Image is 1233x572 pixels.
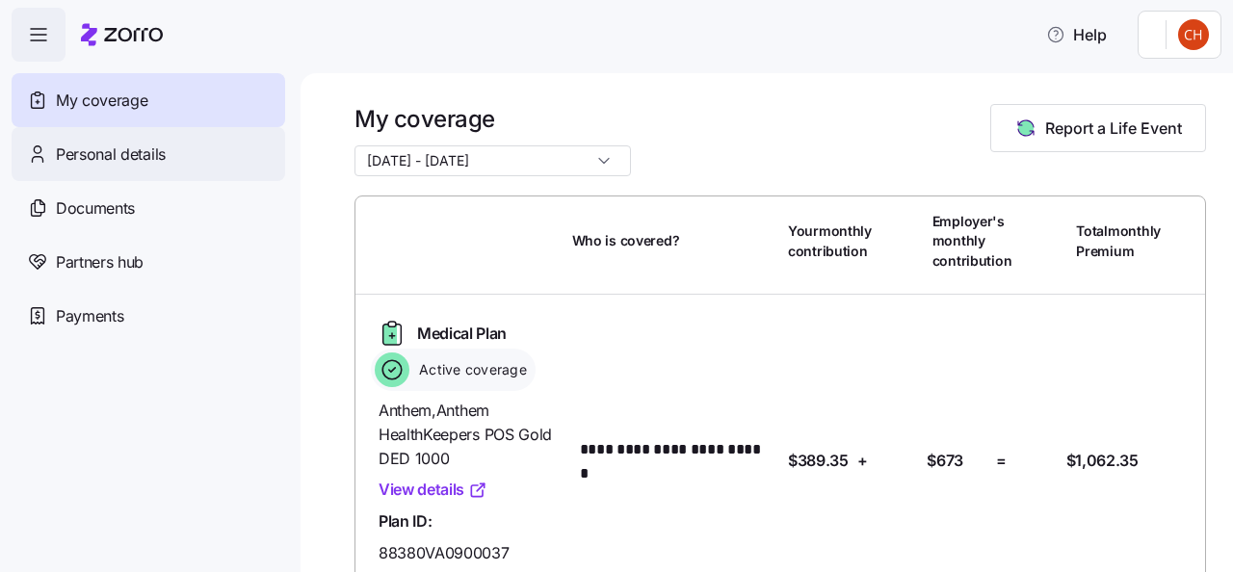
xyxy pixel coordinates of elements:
span: Who is covered? [572,231,680,250]
span: $673 [927,449,963,473]
a: Documents [12,181,285,235]
span: Anthem , Anthem HealthKeepers POS Gold DED 1000 [379,399,557,470]
a: Personal details [12,127,285,181]
span: Personal details [56,143,166,167]
span: Partners hub [56,250,144,274]
h1: My coverage [354,104,631,134]
span: Payments [56,304,123,328]
span: My coverage [56,89,147,113]
span: Employer's monthly contribution [932,212,1012,271]
span: = [996,449,1007,473]
img: 5caa0c09640de5757ebce57aea8a52ac [1178,19,1209,50]
button: Help [961,15,1053,54]
a: View details [379,478,487,502]
span: Plan ID: [379,509,432,533]
a: My coverage [12,73,285,127]
span: $389.35 [788,449,849,473]
span: 88380VA0900037 [379,541,510,565]
span: Active coverage [413,360,527,379]
span: Documents [56,196,135,221]
span: $1,062.35 [1066,449,1139,473]
span: Total monthly Premium [1076,221,1161,261]
a: Payments [12,289,285,343]
img: Employer logo [1081,23,1150,46]
span: Report a Life Event [1045,117,1182,140]
a: Partners hub [12,235,285,289]
span: + [857,449,868,473]
span: Medical Plan [417,322,507,346]
button: Report a Life Event [990,104,1206,152]
span: Help [977,23,1037,46]
span: Your monthly contribution [788,221,872,261]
